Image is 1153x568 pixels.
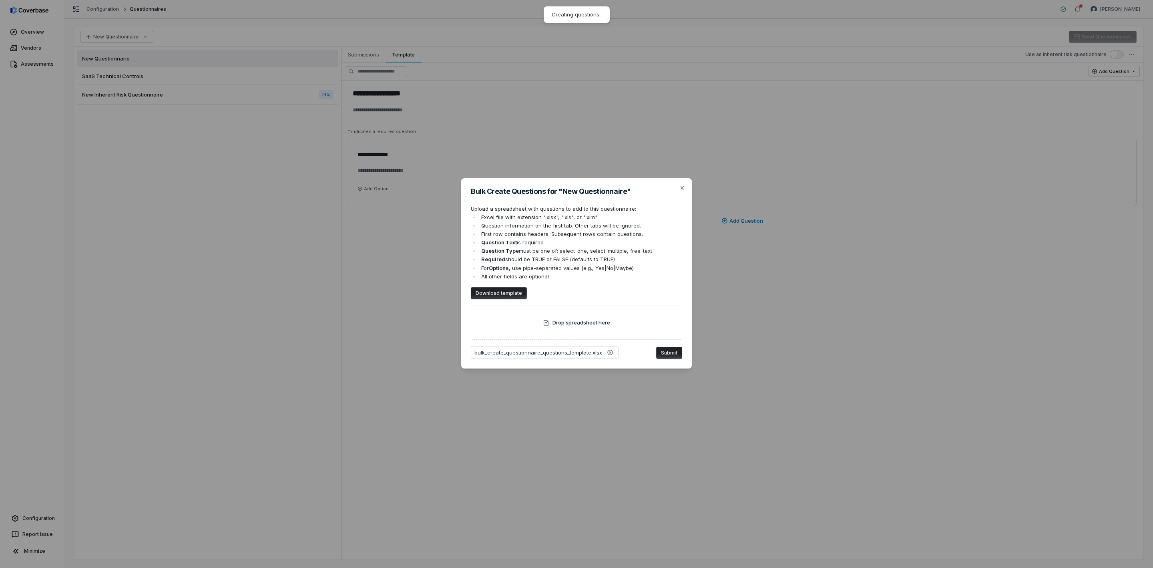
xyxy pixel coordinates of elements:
[479,230,682,238] li: First row contains headers. Subsequent rows contain questions.
[479,213,682,222] li: Excel file with extension ".xlsx", ".xls", or ".xlm"
[479,247,682,255] li: must be one of: select_one, select_multiple, free_text
[479,272,682,281] li: All other fields are optional
[471,287,527,299] button: Download template
[471,188,682,195] h2: Bulk Create Questions for " New Questionnaire "
[479,264,682,272] li: For , use pipe-separated values (e.g., Yes|No|Maybe)
[481,239,517,246] strong: Question Text
[656,347,682,359] button: Submit
[479,238,682,247] li: is required
[471,205,682,213] p: Upload a spreadsheet with questions to add to this questionnaire:
[479,255,682,264] li: should be TRUE or FALSE (defaults to TRUE)
[474,349,602,357] span: bulk_create_questionnaire_questions_template.xlsx
[552,319,610,327] span: Drop spreadsheet here
[489,265,509,271] strong: Options
[481,248,519,254] strong: Question Type
[479,222,682,230] li: Question information on the first tab. Other tabs will be ignored.
[552,11,602,18] div: Creating questions..
[481,256,505,262] strong: Required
